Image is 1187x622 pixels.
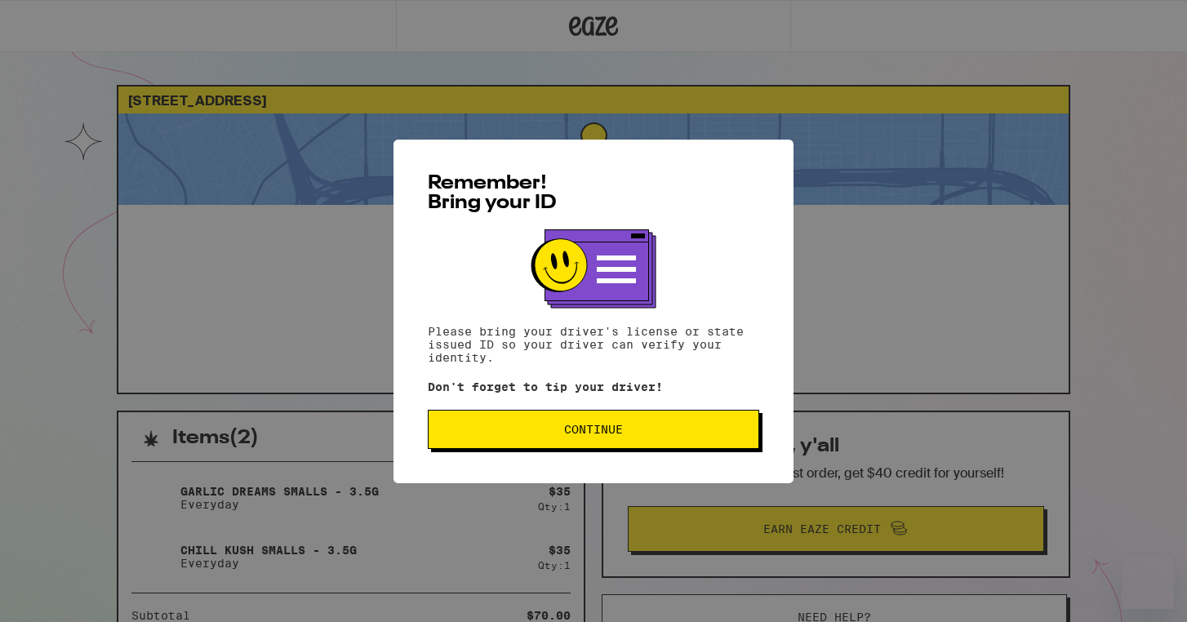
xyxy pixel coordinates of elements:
p: Don't forget to tip your driver! [428,380,759,393]
button: Continue [428,410,759,449]
span: Continue [564,424,623,435]
p: Please bring your driver's license or state issued ID so your driver can verify your identity. [428,325,759,364]
span: Remember! Bring your ID [428,174,557,213]
iframe: Button to launch messaging window [1122,557,1174,609]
